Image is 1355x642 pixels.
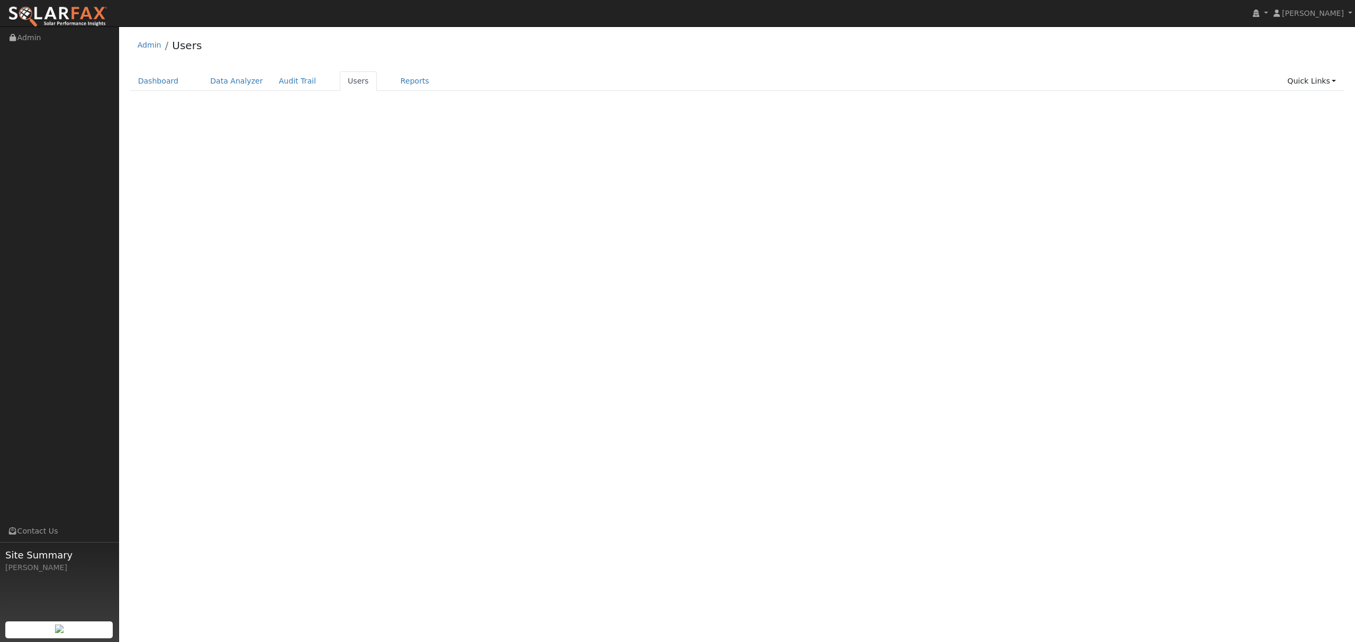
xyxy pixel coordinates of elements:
[138,41,161,49] a: Admin
[340,71,377,91] a: Users
[130,71,187,91] a: Dashboard
[271,71,324,91] a: Audit Trail
[55,625,64,633] img: retrieve
[202,71,271,91] a: Data Analyzer
[5,548,113,562] span: Site Summary
[1282,9,1344,17] span: [PERSON_NAME]
[393,71,437,91] a: Reports
[5,562,113,573] div: [PERSON_NAME]
[172,39,202,52] a: Users
[8,6,107,28] img: SolarFax
[1279,71,1344,91] a: Quick Links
